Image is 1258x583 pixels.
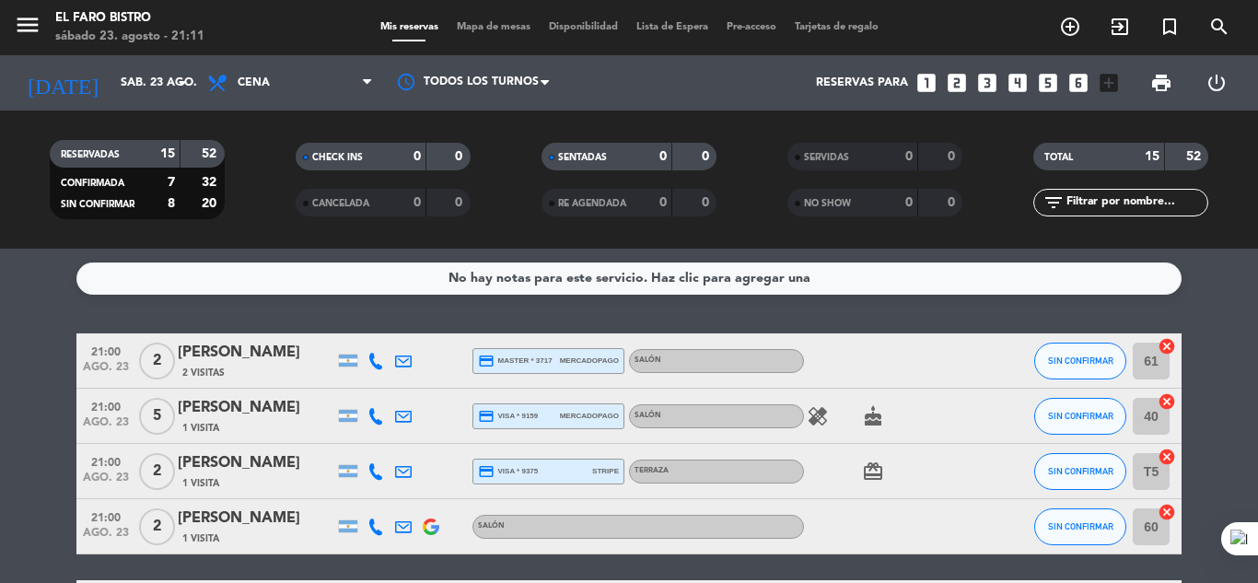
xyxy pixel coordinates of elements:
[948,196,959,209] strong: 0
[455,196,466,209] strong: 0
[635,356,661,364] span: Salón
[1048,411,1113,421] span: SIN CONFIRMAR
[816,76,908,89] span: Reservas para
[168,197,175,210] strong: 8
[182,531,219,546] span: 1 Visita
[202,147,220,160] strong: 52
[804,153,849,162] span: SERVIDAS
[478,408,495,425] i: credit_card
[83,340,129,361] span: 21:00
[945,71,969,95] i: looks_two
[558,199,626,208] span: RE AGENDADA
[478,463,495,480] i: credit_card
[1159,16,1181,38] i: turned_in_not
[312,153,363,162] span: CHECK INS
[948,150,959,163] strong: 0
[1158,448,1176,466] i: cancel
[139,343,175,379] span: 2
[168,176,175,189] strong: 7
[83,395,129,416] span: 21:00
[1043,192,1065,214] i: filter_list
[635,467,669,474] span: Terraza
[635,412,661,419] span: Salón
[238,76,270,89] span: Cena
[1048,521,1113,531] span: SIN CONFIRMAR
[717,22,786,32] span: Pre-acceso
[560,355,619,367] span: mercadopago
[1189,55,1244,111] div: LOG OUT
[786,22,888,32] span: Tarjetas de regalo
[478,353,495,369] i: credit_card
[61,150,120,159] span: RESERVADAS
[414,150,421,163] strong: 0
[592,465,619,477] span: stripe
[448,22,540,32] span: Mapa de mesas
[139,508,175,545] span: 2
[1097,71,1121,95] i: add_box
[178,396,334,420] div: [PERSON_NAME]
[1034,398,1126,435] button: SIN CONFIRMAR
[478,353,553,369] span: master * 3717
[862,461,884,483] i: card_giftcard
[804,199,851,208] span: NO SHOW
[182,366,225,380] span: 2 Visitas
[202,176,220,189] strong: 32
[139,398,175,435] span: 5
[182,476,219,491] span: 1 Visita
[423,519,439,535] img: google-logo.png
[55,9,204,28] div: El Faro Bistro
[448,268,810,289] div: No hay notas para este servicio. Haz clic para agregar una
[414,196,421,209] strong: 0
[862,405,884,427] i: cake
[61,200,134,209] span: SIN CONFIRMAR
[914,71,938,95] i: looks_one
[659,150,667,163] strong: 0
[478,522,505,530] span: Salón
[905,150,913,163] strong: 0
[202,197,220,210] strong: 20
[1158,392,1176,411] i: cancel
[171,72,193,94] i: arrow_drop_down
[807,405,829,427] i: healing
[1034,508,1126,545] button: SIN CONFIRMAR
[1059,16,1081,38] i: add_circle_outline
[1158,503,1176,521] i: cancel
[1048,466,1113,476] span: SIN CONFIRMAR
[178,507,334,531] div: [PERSON_NAME]
[905,196,913,209] strong: 0
[1208,16,1230,38] i: search
[61,179,124,188] span: CONFIRMADA
[14,11,41,39] i: menu
[14,63,111,103] i: [DATE]
[478,463,538,480] span: visa * 9375
[83,472,129,493] span: ago. 23
[560,410,619,422] span: mercadopago
[1066,71,1090,95] i: looks_6
[182,421,219,436] span: 1 Visita
[83,506,129,527] span: 21:00
[160,147,175,160] strong: 15
[83,450,129,472] span: 21:00
[139,453,175,490] span: 2
[1006,71,1030,95] i: looks_4
[83,416,129,437] span: ago. 23
[627,22,717,32] span: Lista de Espera
[702,150,713,163] strong: 0
[1034,453,1126,490] button: SIN CONFIRMAR
[1206,72,1228,94] i: power_settings_new
[83,527,129,548] span: ago. 23
[540,22,627,32] span: Disponibilidad
[1048,356,1113,366] span: SIN CONFIRMAR
[14,11,41,45] button: menu
[312,199,369,208] span: CANCELADA
[478,408,538,425] span: visa * 9159
[1034,343,1126,379] button: SIN CONFIRMAR
[975,71,999,95] i: looks_3
[1158,337,1176,356] i: cancel
[702,196,713,209] strong: 0
[178,341,334,365] div: [PERSON_NAME]
[1145,150,1159,163] strong: 15
[1065,192,1207,213] input: Filtrar por nombre...
[558,153,607,162] span: SENTADAS
[659,196,667,209] strong: 0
